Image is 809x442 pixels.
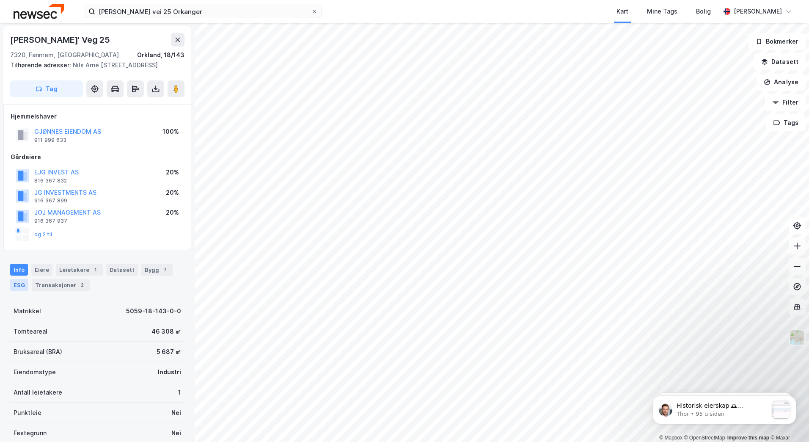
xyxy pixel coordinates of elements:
div: Industri [158,367,181,377]
div: 5 687 ㎡ [157,347,181,357]
div: Antall leietakere [14,387,62,398]
div: Nils Arne [STREET_ADDRESS] [10,60,178,70]
div: Bygg [141,264,173,276]
div: Nei [171,408,181,418]
input: Søk på adresse, matrikkel, gårdeiere, leietakere eller personer [95,5,311,18]
div: 916 367 937 [34,218,67,224]
button: Datasett [754,53,806,70]
div: 20% [166,188,179,198]
div: Festegrunn [14,428,47,438]
button: Tags [766,114,806,131]
a: Mapbox [659,435,682,441]
div: 20% [166,207,179,218]
img: Z [789,329,805,345]
div: Kart [616,6,628,17]
div: Eiere [31,264,52,276]
div: Datasett [106,264,138,276]
button: Filter [765,94,806,111]
div: 46 308 ㎡ [151,326,181,337]
div: Nei [171,428,181,438]
div: 2 [78,281,86,289]
div: 816 367 832 [34,177,67,184]
div: Matrikkel [14,306,41,316]
div: 7 [161,265,169,274]
img: newsec-logo.f6e21ccffca1b3a03d2d.png [14,4,64,19]
button: Bokmerker [748,33,806,50]
div: Orkland, 18/143 [137,50,184,60]
div: 1 [178,387,181,398]
div: [PERSON_NAME]' Veg 25 [10,33,112,47]
button: Analyse [757,74,806,91]
div: 916 367 899 [34,197,67,204]
div: Bolig [696,6,711,17]
div: 5059-18-143-0-0 [126,306,181,316]
iframe: Intercom notifications melding [640,378,809,438]
div: Bruksareal (BRA) [14,347,62,357]
div: 1 [91,265,99,274]
div: Eiendomstype [14,367,56,377]
a: Improve this map [727,435,769,441]
div: Hjemmelshaver [11,111,184,122]
div: 911 999 633 [34,137,66,144]
div: Leietakere [56,264,103,276]
div: Tomteareal [14,326,47,337]
div: Gårdeiere [11,152,184,162]
div: 7320, Fannrem, [GEOGRAPHIC_DATA] [10,50,119,60]
div: ESG [10,279,28,291]
button: Tag [10,80,83,97]
span: Tilhørende adresser: [10,61,73,69]
div: Punktleie [14,408,41,418]
div: Info [10,264,28,276]
div: 20% [166,167,179,177]
div: [PERSON_NAME] [734,6,782,17]
div: Mine Tags [647,6,677,17]
a: OpenStreetMap [684,435,725,441]
div: 100% [162,127,179,137]
div: Transaksjoner [32,279,90,291]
